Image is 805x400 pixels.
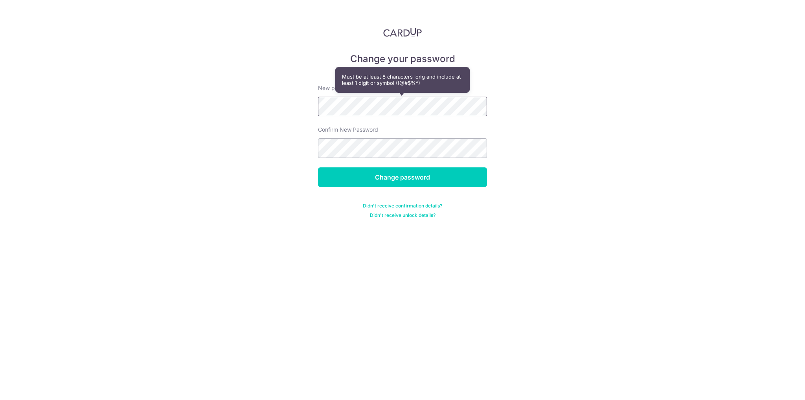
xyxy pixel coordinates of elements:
div: Must be at least 8 characters long and include at least 1 digit or symbol (!@#$%^) [336,67,469,92]
img: CardUp Logo [383,28,422,37]
label: Confirm New Password [318,126,378,134]
label: New password [318,84,357,92]
a: Didn't receive confirmation details? [363,203,442,209]
a: Didn't receive unlock details? [370,212,436,218]
input: Change password [318,167,487,187]
h5: Change your password [318,53,487,65]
